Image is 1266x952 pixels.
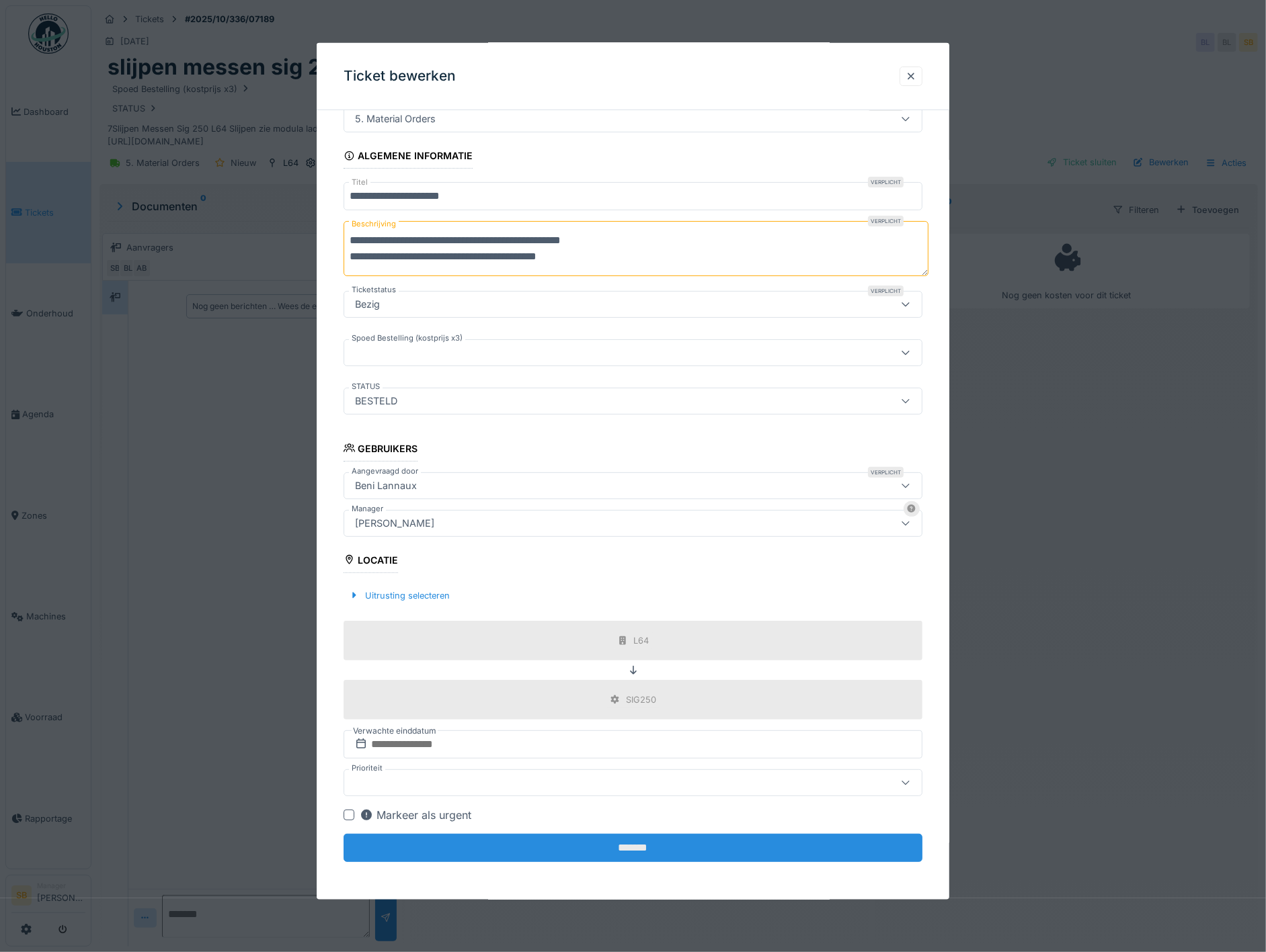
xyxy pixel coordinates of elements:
div: Beni Lannaux [350,478,422,492]
div: Verplicht [868,466,904,477]
div: Markeer als urgent [360,807,471,823]
div: BESTELD [350,393,403,408]
div: Bezig [350,296,385,311]
label: Spoed Bestelling (kostprijs x3) [349,332,465,343]
label: Verwachte einddatum [352,724,438,738]
label: Beschrijving [349,216,399,232]
div: 5. Material Orders [350,112,441,126]
div: Verplicht [868,216,904,226]
label: Ticketstatus [349,284,399,295]
label: STATUS [349,380,383,392]
label: Aangevraagd door [349,465,421,476]
label: Prioriteit [349,763,385,774]
div: Uitrusting selecteren [344,586,455,604]
label: Titel [349,177,370,188]
div: Locatie [344,550,399,572]
div: Gebruikers [344,438,418,461]
label: Manager [349,503,386,514]
div: SIG250 [626,693,656,706]
div: Algemene informatie [344,146,473,169]
h3: Ticket bewerken [344,68,456,85]
div: Verplicht [868,177,904,187]
div: Verplicht [868,285,904,296]
div: L64 [633,634,649,647]
div: [PERSON_NAME] [350,515,440,530]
